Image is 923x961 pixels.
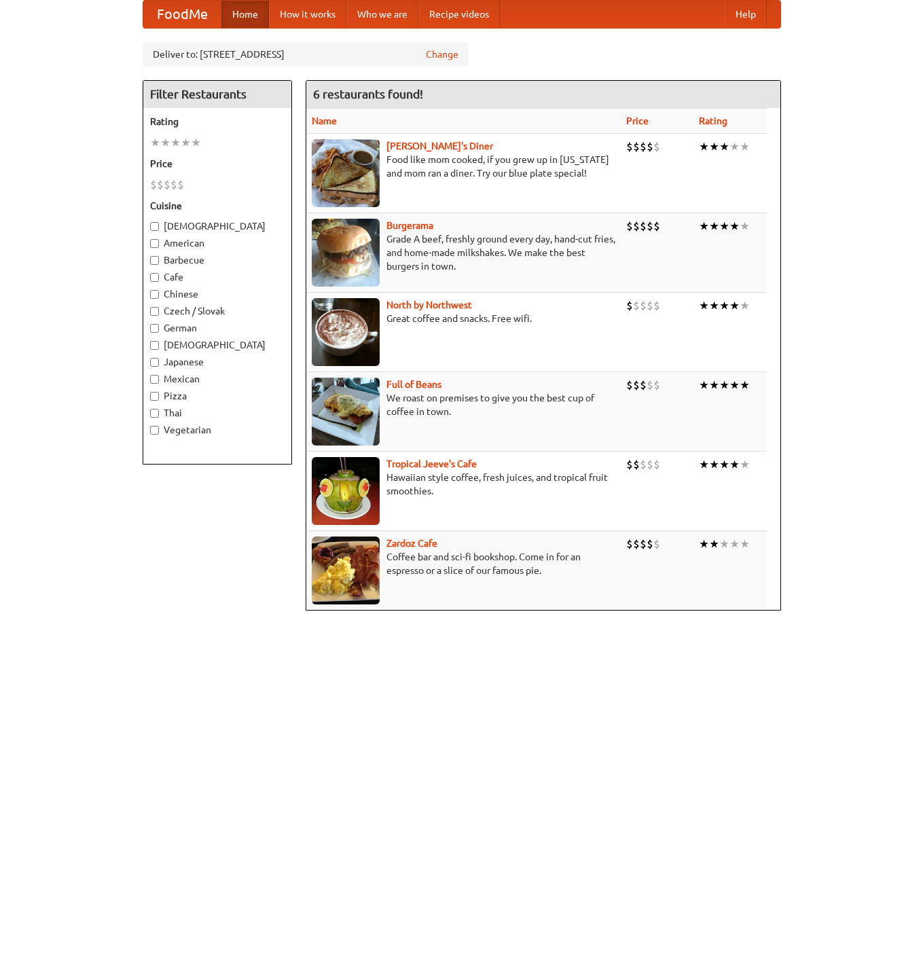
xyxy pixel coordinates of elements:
[386,538,437,549] a: Zardoz Cafe
[150,307,159,316] input: Czech / Slovak
[699,298,709,313] li: ★
[626,298,633,313] li: $
[312,115,337,126] a: Name
[312,550,615,577] p: Coffee bar and sci-fi bookshop. Come in for an espresso or a slice of our famous pie.
[150,324,159,333] input: German
[626,537,633,551] li: $
[177,177,184,192] li: $
[150,222,159,231] input: [DEMOGRAPHIC_DATA]
[640,298,647,313] li: $
[740,139,750,154] li: ★
[699,537,709,551] li: ★
[729,139,740,154] li: ★
[699,457,709,472] li: ★
[709,378,719,393] li: ★
[150,253,285,267] label: Barbecue
[709,537,719,551] li: ★
[150,157,285,170] h5: Price
[312,391,615,418] p: We roast on premises to give you the best cup of coffee in town.
[150,304,285,318] label: Czech / Slovak
[640,378,647,393] li: $
[719,457,729,472] li: ★
[170,177,177,192] li: $
[150,219,285,233] label: [DEMOGRAPHIC_DATA]
[312,232,615,273] p: Grade A beef, freshly ground every day, hand-cut fries, and home-made milkshakes. We make the bes...
[719,378,729,393] li: ★
[640,457,647,472] li: $
[719,139,729,154] li: ★
[312,537,380,604] img: zardoz.jpg
[709,219,719,234] li: ★
[312,139,380,207] img: sallys.jpg
[312,312,615,325] p: Great coffee and snacks. Free wifi.
[346,1,418,28] a: Who we are
[647,378,653,393] li: $
[633,298,640,313] li: $
[143,42,469,67] div: Deliver to: [STREET_ADDRESS]
[150,375,159,384] input: Mexican
[386,141,493,151] a: [PERSON_NAME]'s Diner
[647,457,653,472] li: $
[150,273,159,282] input: Cafe
[386,379,441,390] b: Full of Beans
[150,372,285,386] label: Mexican
[312,457,380,525] img: jeeves.jpg
[740,298,750,313] li: ★
[740,378,750,393] li: ★
[143,81,291,108] h4: Filter Restaurants
[150,115,285,128] h5: Rating
[653,298,660,313] li: $
[170,135,181,150] li: ★
[647,537,653,551] li: $
[386,300,472,310] a: North by Northwest
[312,378,380,446] img: beans.jpg
[386,220,433,231] a: Burgerama
[653,537,660,551] li: $
[719,537,729,551] li: ★
[640,219,647,234] li: $
[269,1,346,28] a: How it works
[150,341,159,350] input: [DEMOGRAPHIC_DATA]
[150,199,285,213] h5: Cuisine
[312,298,380,366] img: north.jpg
[160,135,170,150] li: ★
[150,287,285,301] label: Chinese
[709,298,719,313] li: ★
[150,135,160,150] li: ★
[640,537,647,551] li: $
[150,426,159,435] input: Vegetarian
[729,378,740,393] li: ★
[312,153,615,180] p: Food like mom cooked, if you grew up in [US_STATE] and mom ran a diner. Try our blue plate special!
[633,139,640,154] li: $
[626,457,633,472] li: $
[221,1,269,28] a: Home
[626,219,633,234] li: $
[729,537,740,551] li: ★
[150,355,285,369] label: Japanese
[699,378,709,393] li: ★
[740,457,750,472] li: ★
[626,378,633,393] li: $
[150,177,157,192] li: $
[647,219,653,234] li: $
[418,1,500,28] a: Recipe videos
[157,177,164,192] li: $
[150,321,285,335] label: German
[653,219,660,234] li: $
[150,409,159,418] input: Thai
[633,537,640,551] li: $
[426,48,458,61] a: Change
[626,139,633,154] li: $
[386,458,477,469] a: Tropical Jeeve's Cafe
[633,378,640,393] li: $
[653,139,660,154] li: $
[729,457,740,472] li: ★
[633,457,640,472] li: $
[150,256,159,265] input: Barbecue
[150,236,285,250] label: American
[312,219,380,287] img: burgerama.jpg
